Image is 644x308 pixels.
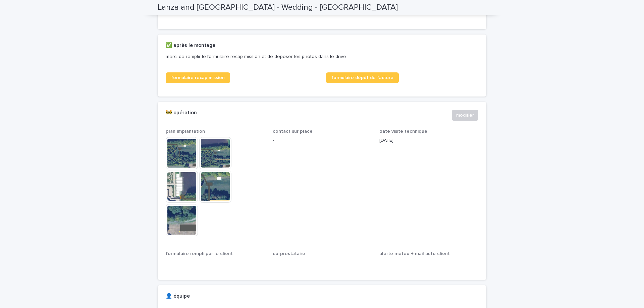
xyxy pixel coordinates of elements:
[273,251,305,256] span: co-prestataire
[166,259,265,266] p: -
[273,137,372,144] p: -
[273,129,313,134] span: contact sur place
[379,129,427,134] span: date visite technique
[166,293,190,299] h2: 👤 équipe
[166,72,230,83] a: formulaire récap mission
[166,110,197,116] h2: 🚧 opération
[171,75,225,80] span: formulaire récap mission
[158,3,398,12] h2: Lanza and [GEOGRAPHIC_DATA] - Wedding - [GEOGRAPHIC_DATA]
[166,54,476,60] p: merci de remplir le formulaire récap mission et de déposer les photos dans le drive
[331,75,393,80] span: formulaire dépôt de facture
[452,110,478,121] button: modifier
[166,43,215,49] h2: ✅ après le montage
[166,129,205,134] span: plan implantation
[379,137,478,144] p: [DATE]
[379,259,478,266] p: -
[379,251,450,256] span: alerte météo + mail auto client
[456,112,474,119] span: modifier
[326,72,399,83] a: formulaire dépôt de facture
[273,259,372,266] p: -
[166,251,233,256] span: formulaire rempli par le client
